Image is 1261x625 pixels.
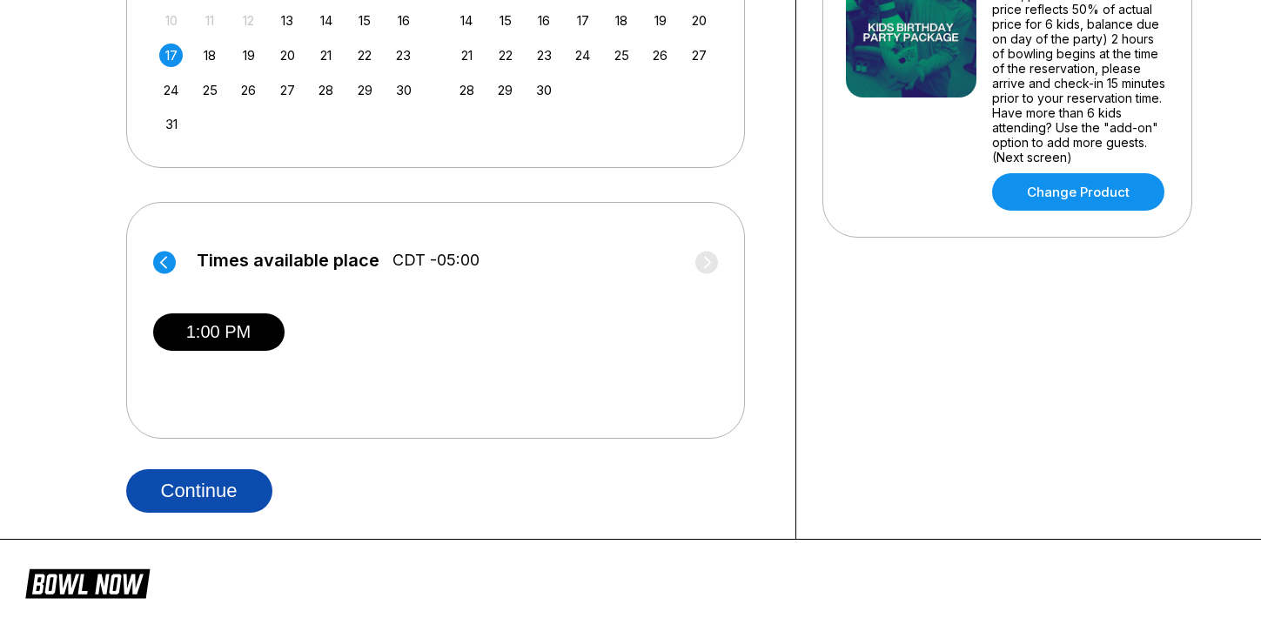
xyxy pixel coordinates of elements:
div: Choose Thursday, August 14th, 2025 [314,9,338,32]
div: Choose Saturday, September 20th, 2025 [688,9,711,32]
div: Choose Thursday, August 21st, 2025 [314,44,338,67]
div: Choose Friday, August 15th, 2025 [353,9,377,32]
div: Choose Friday, August 22nd, 2025 [353,44,377,67]
div: Not available Tuesday, August 12th, 2025 [237,9,260,32]
div: Choose Saturday, August 30th, 2025 [392,78,415,102]
div: Choose Friday, August 29th, 2025 [353,78,377,102]
div: Choose Saturday, August 16th, 2025 [392,9,415,32]
button: Continue [126,469,272,513]
div: Choose Tuesday, August 26th, 2025 [237,78,260,102]
div: Choose Saturday, September 27th, 2025 [688,44,711,67]
div: Choose Sunday, September 14th, 2025 [455,9,479,32]
div: Choose Wednesday, September 17th, 2025 [571,9,594,32]
button: 1:00 PM [153,313,285,351]
div: Choose Monday, August 25th, 2025 [198,78,222,102]
div: Not available Monday, August 11th, 2025 [198,9,222,32]
div: Choose Saturday, August 23rd, 2025 [392,44,415,67]
div: Choose Monday, September 22nd, 2025 [493,44,517,67]
button: 12:30 PM [22,367,153,408]
div: Choose Tuesday, August 19th, 2025 [237,44,260,67]
div: Choose Sunday, September 21st, 2025 [455,44,479,67]
div: Choose Thursday, September 18th, 2025 [610,9,634,32]
div: Choose Thursday, September 25th, 2025 [610,44,634,67]
div: Choose Wednesday, August 27th, 2025 [276,78,299,102]
div: Choose Sunday, September 28th, 2025 [455,78,479,102]
div: Choose Friday, September 26th, 2025 [648,44,672,67]
div: Choose Wednesday, September 24th, 2025 [571,44,594,67]
div: Choose Tuesday, September 23rd, 2025 [533,44,556,67]
div: Choose Tuesday, September 16th, 2025 [533,9,556,32]
span: Times available place [197,251,379,270]
div: Not available Sunday, August 10th, 2025 [159,9,183,32]
div: Choose Monday, September 29th, 2025 [493,78,517,102]
div: Choose Monday, August 18th, 2025 [198,44,222,67]
div: Choose Sunday, August 24th, 2025 [159,78,183,102]
div: Choose Sunday, August 31st, 2025 [159,112,183,136]
div: Choose Sunday, August 17th, 2025 [159,44,183,67]
div: Choose Monday, September 15th, 2025 [493,9,517,32]
div: Choose Wednesday, August 13th, 2025 [276,9,299,32]
span: CDT -05:00 [392,251,480,270]
div: Choose Wednesday, August 20th, 2025 [276,44,299,67]
a: Change Product [992,173,1164,211]
div: Choose Friday, September 19th, 2025 [648,9,672,32]
div: Choose Tuesday, September 30th, 2025 [533,78,556,102]
div: Choose Thursday, August 28th, 2025 [314,78,338,102]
